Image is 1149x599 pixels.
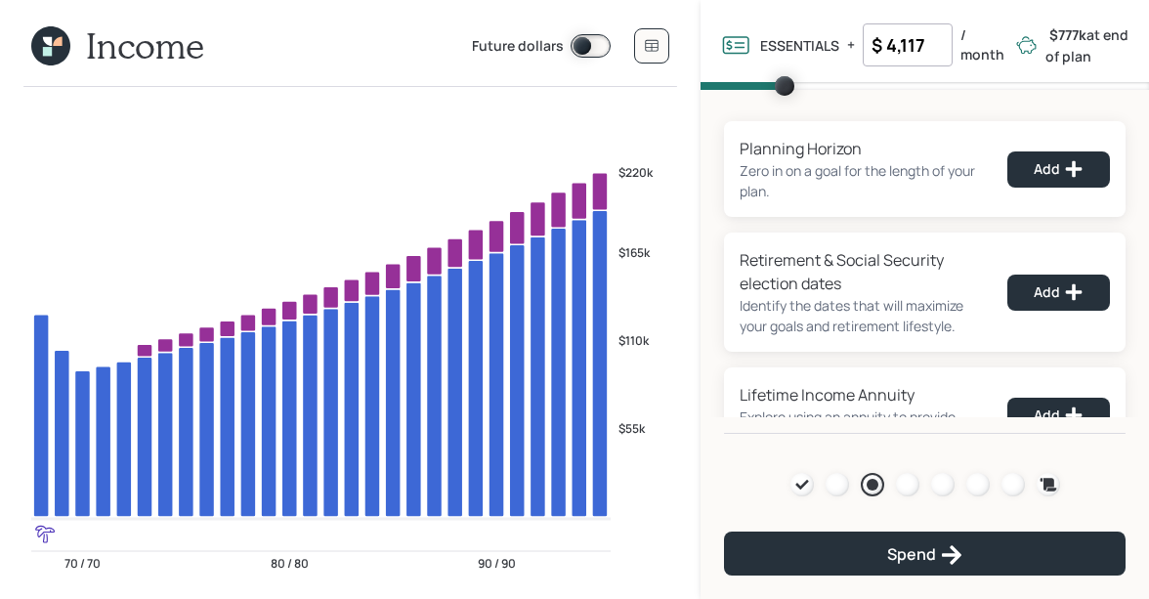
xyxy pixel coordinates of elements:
[618,550,627,572] tspan: 2
[618,244,651,261] tspan: $165k
[618,420,646,437] tspan: $55k
[960,25,1008,64] label: / month
[1045,25,1128,65] label: at end of plan
[701,82,1149,90] span: Volume
[618,521,627,542] tspan: 2
[472,36,564,58] label: Future dollars
[618,332,650,349] tspan: $110k
[740,295,984,336] div: Identify the dates that will maximize your goals and retirement lifestyle.
[1034,159,1084,179] div: Add
[740,406,984,448] div: Explore using an annuity to provide fixed income for the rest of your life.
[740,160,984,201] div: Zero in on a goal for the length of your plan.
[1034,282,1084,302] div: Add
[740,137,984,160] div: Planning Horizon
[1007,398,1110,434] button: Add
[86,24,204,66] h1: Income
[618,164,654,181] tspan: $220k
[64,555,101,572] tspan: 70 / 70
[1007,151,1110,188] button: Add
[847,35,855,55] label: +
[724,532,1126,576] button: Spend
[760,36,839,55] label: ESSENTIALS
[478,555,516,572] tspan: 90 / 90
[1034,406,1084,425] div: Add
[887,543,963,567] div: Spend
[1049,25,1086,44] b: $777k
[1007,275,1110,311] button: Add
[271,555,309,572] tspan: 80 / 80
[740,383,984,406] div: Lifetime Income Annuity
[740,248,984,295] div: Retirement & Social Security election dates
